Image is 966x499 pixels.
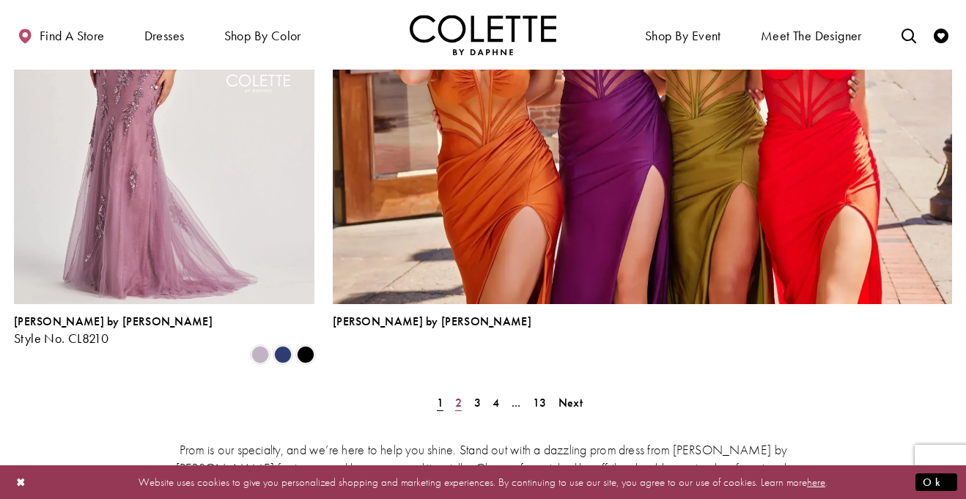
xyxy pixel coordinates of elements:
[898,15,920,55] a: Toggle search
[761,29,862,43] span: Meet the designer
[470,392,485,413] a: Page 3
[554,392,587,413] a: Next Page
[410,15,556,55] img: Colette by Daphne
[528,392,551,413] a: Page 13
[224,29,301,43] span: Shop by color
[40,29,105,43] span: Find a store
[141,15,188,55] span: Dresses
[451,392,466,413] a: Page 2
[474,395,481,410] span: 3
[645,29,721,43] span: Shop By Event
[757,15,866,55] a: Meet the designer
[558,395,583,410] span: Next
[221,15,305,55] span: Shop by color
[144,29,185,43] span: Dresses
[641,15,725,55] span: Shop By Event
[533,395,547,410] span: 13
[455,395,462,410] span: 2
[14,15,108,55] a: Find a store
[14,330,108,347] span: Style No. CL8210
[274,346,292,363] i: Navy Blue
[333,314,531,329] span: [PERSON_NAME] by [PERSON_NAME]
[9,469,34,495] button: Close Dialog
[437,395,443,410] span: 1
[930,15,952,55] a: Check Wishlist
[14,315,213,346] div: Colette by Daphne Style No. CL8210
[14,314,213,329] span: [PERSON_NAME] by [PERSON_NAME]
[251,346,269,363] i: Heather
[915,473,957,491] button: Submit Dialog
[807,474,825,489] a: here
[507,392,526,413] a: ...
[432,392,448,413] span: Current Page
[512,395,521,410] span: ...
[297,346,314,363] i: Black
[106,472,860,492] p: Website uses cookies to give you personalized shopping and marketing experiences. By continuing t...
[488,392,504,413] a: Page 4
[493,395,499,410] span: 4
[410,15,556,55] a: Visit Home Page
